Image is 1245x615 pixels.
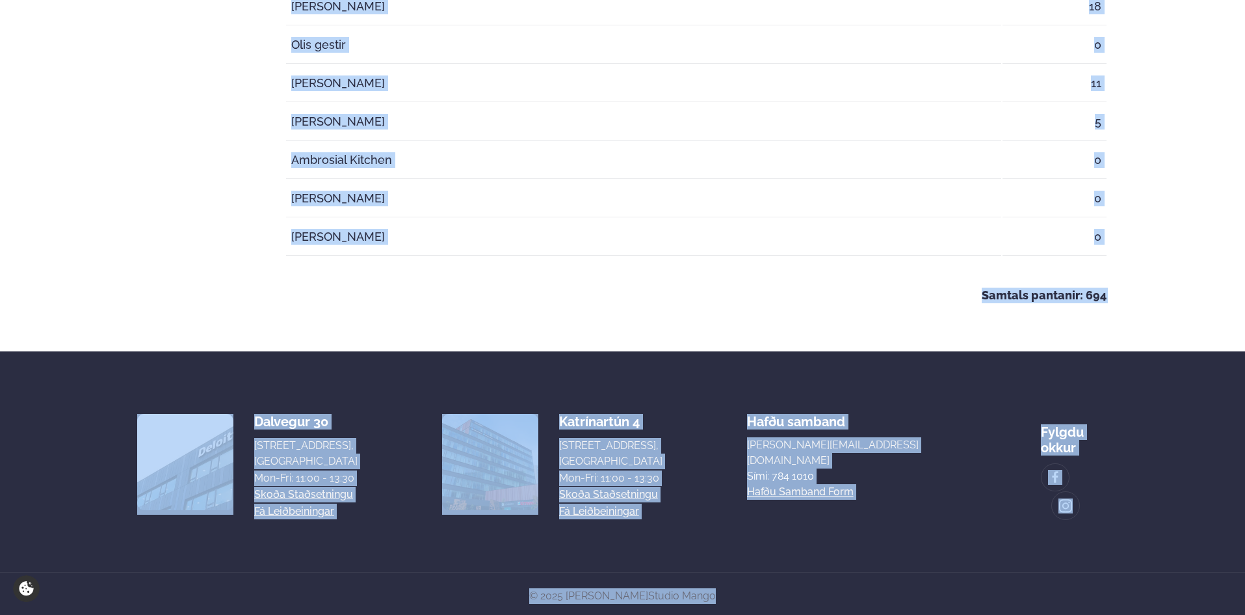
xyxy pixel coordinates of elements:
[286,142,1001,179] td: Ambrosial Kitchen
[1003,180,1107,217] td: 0
[559,471,662,486] div: Mon-Fri: 11:00 - 13:30
[254,438,358,469] div: [STREET_ADDRESS], [GEOGRAPHIC_DATA]
[1003,65,1107,102] td: 11
[254,504,334,519] a: Fá leiðbeiningar
[1003,142,1107,179] td: 0
[1048,470,1062,485] img: image alt
[1003,219,1107,256] td: 0
[1003,103,1107,141] td: 5
[559,487,658,502] a: Skoða staðsetningu
[286,180,1001,217] td: [PERSON_NAME]
[286,103,1001,141] td: [PERSON_NAME]
[1041,414,1108,456] div: Fylgdu okkur
[747,437,956,469] a: [PERSON_NAME][EMAIL_ADDRESS][DOMAIN_NAME]
[1003,27,1107,64] td: 0
[1042,464,1069,491] a: image alt
[254,487,353,502] a: Skoða staðsetningu
[137,414,233,510] img: image alt
[982,288,1107,302] strong: Samtals pantanir: 694
[254,471,358,486] div: Mon-Fri: 11:00 - 13:30
[648,590,716,602] a: Studio Mango
[747,469,956,484] p: Sími: 784 1010
[1052,492,1079,519] a: image alt
[13,575,40,602] a: Cookie settings
[254,414,358,430] div: Dalvegur 30
[286,65,1001,102] td: [PERSON_NAME]
[559,438,662,469] div: [STREET_ADDRESS], [GEOGRAPHIC_DATA]
[1058,499,1073,513] img: image alt
[559,504,639,519] a: Fá leiðbeiningar
[529,590,716,602] span: © 2025 [PERSON_NAME]
[747,484,854,500] a: Hafðu samband form
[286,219,1001,256] td: [PERSON_NAME]
[286,27,1001,64] td: Olis gestir
[442,414,538,510] img: image alt
[559,414,662,430] div: Katrínartún 4
[747,403,845,430] span: Hafðu samband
